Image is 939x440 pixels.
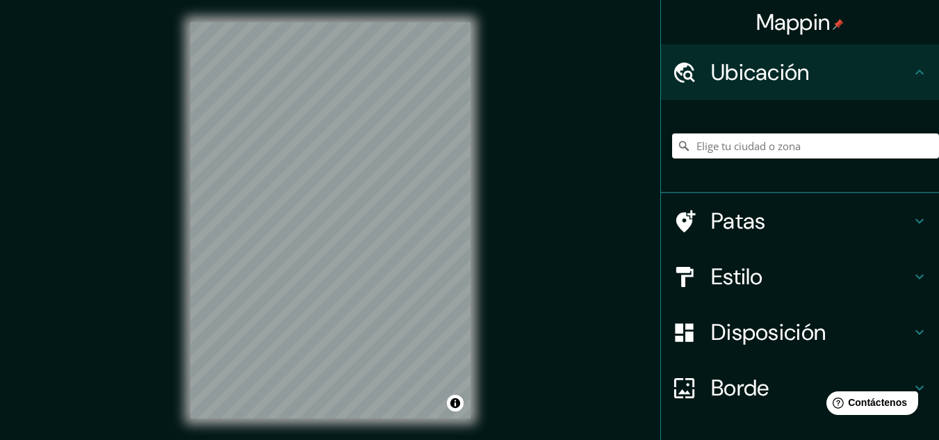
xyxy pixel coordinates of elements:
[711,58,810,87] font: Ubicación
[661,44,939,100] div: Ubicación
[756,8,831,37] font: Mappin
[672,133,939,158] input: Elige tu ciudad o zona
[447,395,464,412] button: Activar o desactivar atribución
[833,19,844,30] img: pin-icon.png
[711,206,766,236] font: Patas
[190,22,471,418] canvas: Mapa
[711,318,826,347] font: Disposición
[661,193,939,249] div: Patas
[711,262,763,291] font: Estilo
[815,386,924,425] iframe: Lanzador de widgets de ayuda
[661,304,939,360] div: Disposición
[661,249,939,304] div: Estilo
[661,360,939,416] div: Borde
[711,373,769,402] font: Borde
